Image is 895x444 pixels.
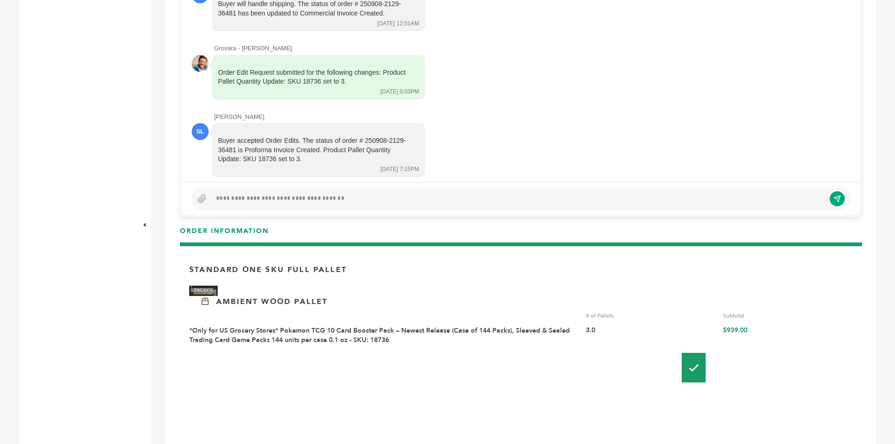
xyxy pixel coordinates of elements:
div: [PERSON_NAME] [214,113,850,121]
h3: ORDER INFORMATION [180,226,862,243]
p: Ambient Wood Pallet [216,296,327,307]
div: 3.0 [586,326,716,344]
p: Standard One Sku Full Pallet [189,265,347,275]
div: [DATE] 12:51AM [377,20,419,28]
div: Buyer accepted Order Edits. The status of order # 250908-2129-36481 is Proforma Invoice Created. ... [218,136,406,164]
img: Ambient [202,298,209,305]
div: Subtotal [723,312,853,320]
div: $939.00 [723,326,853,344]
div: Order Edit Request submitted for the following changes: Product Pallet Quantity Update: SKU 18736... [218,68,406,86]
div: [DATE] 7:15PM [381,165,419,173]
img: Brand Name [189,286,218,296]
div: Grovara - [PERSON_NAME] [214,44,850,53]
div: [DATE] 5:03PM [381,88,419,96]
img: Pallet-Icons-01.png [682,353,706,382]
div: SL [192,123,209,140]
a: *Only for US Grocery Stores* Pokemon TCG 10 Card Booster Pack – Newest Release (Case of 144 Packs... [189,326,570,344]
div: # of Pallets [586,312,716,320]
